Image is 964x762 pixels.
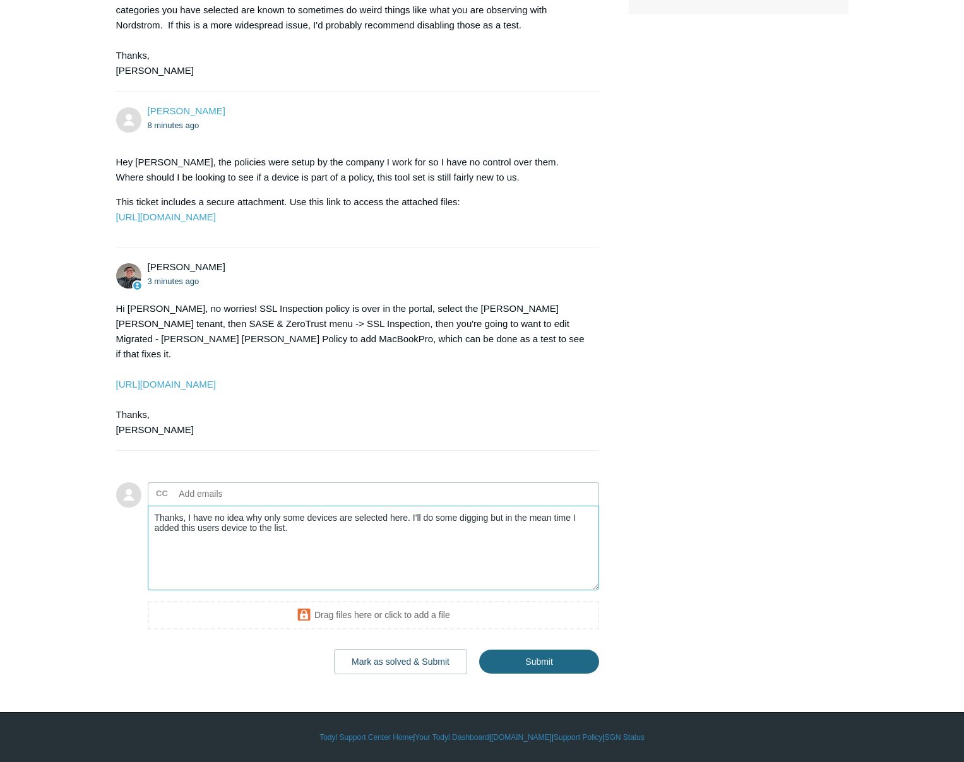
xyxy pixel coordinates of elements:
p: Hey [PERSON_NAME], the policies were setup by the company I work for so I have no control over th... [116,155,587,185]
time: 09/15/2025, 12:50 [148,277,199,286]
a: [URL][DOMAIN_NAME] [116,211,216,222]
time: 09/15/2025, 12:45 [148,121,199,130]
div: Hi [PERSON_NAME], no worries! SSL Inspection policy is over in the portal, select the [PERSON_NAM... [116,301,587,438]
input: Add emails [174,484,310,503]
a: Todyl Support Center Home [319,732,413,743]
a: [URL][DOMAIN_NAME] [116,379,216,390]
p: This ticket includes a secure attachment. Use this link to access the attached files: [116,194,587,225]
a: [PERSON_NAME] [148,105,225,116]
a: Your Todyl Dashboard [415,732,489,743]
a: [DOMAIN_NAME] [491,732,552,743]
a: SGN Status [605,732,645,743]
input: Submit [479,650,599,674]
button: Mark as solved & Submit [334,649,467,674]
textarea: Add your reply [148,506,600,591]
span: Ken Lewellen [148,105,225,116]
label: CC [156,484,168,503]
div: | | | | [116,732,848,743]
a: Support Policy [554,732,602,743]
span: Matt Robinson [148,261,225,272]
